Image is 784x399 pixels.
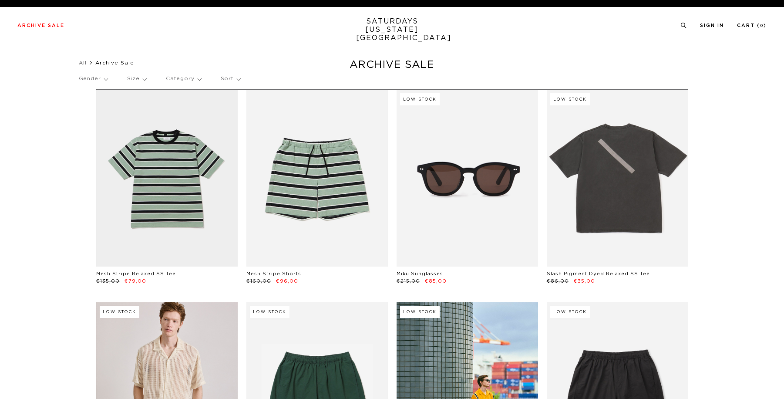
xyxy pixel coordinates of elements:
[79,69,108,89] p: Gender
[246,271,301,276] a: Mesh Stripe Shorts
[550,306,590,318] div: Low Stock
[124,279,146,284] span: €79,00
[96,271,176,276] a: Mesh Stripe Relaxed SS Tee
[700,23,724,28] a: Sign In
[760,24,764,28] small: 0
[547,279,569,284] span: €86,00
[574,279,595,284] span: €35,00
[79,60,87,65] a: All
[425,279,447,284] span: €85,00
[397,279,420,284] span: €215,00
[166,69,201,89] p: Category
[550,93,590,105] div: Low Stock
[96,279,120,284] span: €135,00
[547,271,650,276] a: Slash Pigment Dyed Relaxed SS Tee
[221,69,240,89] p: Sort
[400,306,440,318] div: Low Stock
[397,271,443,276] a: Miku Sunglasses
[127,69,146,89] p: Size
[100,306,139,318] div: Low Stock
[356,17,428,42] a: SATURDAYS[US_STATE][GEOGRAPHIC_DATA]
[17,23,64,28] a: Archive Sale
[737,23,767,28] a: Cart (0)
[250,306,289,318] div: Low Stock
[276,279,298,284] span: €96,00
[95,60,134,65] span: Archive Sale
[400,93,440,105] div: Low Stock
[246,279,271,284] span: €160,00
